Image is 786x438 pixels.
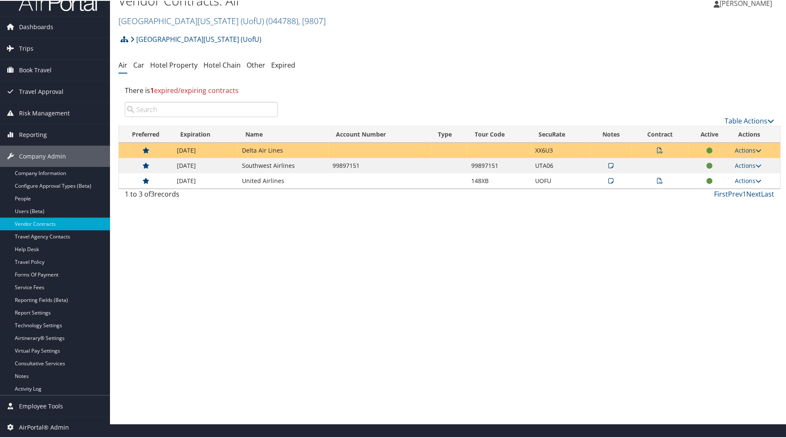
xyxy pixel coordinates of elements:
td: 148XB [467,172,531,188]
th: Contract: activate to sort column ascending [632,126,689,142]
span: AirPortal® Admin [19,416,69,438]
a: [GEOGRAPHIC_DATA][US_STATE] (UofU) [130,30,261,47]
a: Car [133,60,144,69]
span: Employee Tools [19,395,63,416]
th: Active: activate to sort column ascending [689,126,731,142]
th: Account Number: activate to sort column ascending [329,126,431,142]
span: Reporting [19,123,47,145]
a: 1 [743,189,747,198]
a: Other [247,60,265,69]
th: Notes: activate to sort column ascending [591,126,632,142]
td: 99897151 [329,157,431,172]
a: Hotel Chain [203,60,241,69]
span: 3 [151,189,154,198]
a: Actions [735,145,762,153]
th: Name: activate to sort column ascending [238,126,328,142]
th: Preferred: activate to sort column ascending [119,126,173,142]
div: There is [118,78,781,101]
td: XX6U3 [531,142,591,157]
a: Actions [735,161,762,169]
span: Trips [19,37,33,58]
span: , [ 9807 ] [298,14,326,26]
td: UTA06 [531,157,591,172]
a: Actions [735,176,762,184]
a: Last [761,189,775,198]
td: UOFU [531,172,591,188]
a: Prev [728,189,743,198]
span: Book Travel [19,59,52,80]
th: Actions [731,126,781,142]
span: Travel Approval [19,80,63,101]
a: [GEOGRAPHIC_DATA][US_STATE] (UofU) [118,14,326,26]
td: [DATE] [173,157,238,172]
td: [DATE] [173,142,238,157]
th: SecuRate: activate to sort column ascending [531,126,591,142]
td: 99897151 [467,157,531,172]
div: 1 to 3 of records [125,188,278,203]
span: ( 044788 ) [266,14,298,26]
a: Next [747,189,761,198]
th: Expiration: activate to sort column descending [173,126,238,142]
a: Table Actions [725,115,775,125]
td: Delta Air Lines [238,142,328,157]
td: [DATE] [173,172,238,188]
span: Dashboards [19,16,53,37]
a: First [715,189,728,198]
th: Type: activate to sort column ascending [431,126,467,142]
span: Risk Management [19,102,70,123]
td: United Airlines [238,172,328,188]
strong: 1 [150,85,154,94]
a: Expired [271,60,295,69]
a: Air [118,60,127,69]
a: Hotel Property [150,60,198,69]
span: Company Admin [19,145,66,166]
span: expired/expiring contracts [150,85,239,94]
td: Southwest Airlines [238,157,328,172]
input: Search [125,101,278,116]
th: Tour Code: activate to sort column ascending [467,126,531,142]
